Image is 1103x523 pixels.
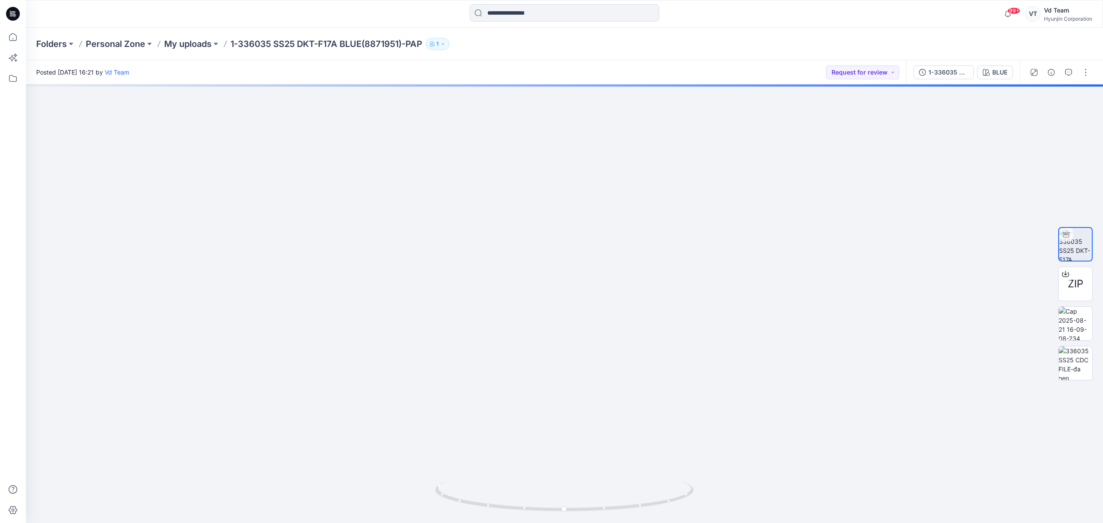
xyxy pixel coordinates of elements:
[36,68,129,77] span: Posted [DATE] 16:21 by
[1044,16,1092,22] div: Hyunjin Corporation
[436,39,439,49] p: 1
[426,38,449,50] button: 1
[36,38,67,50] a: Folders
[929,68,968,77] div: 1-336035 SS25 DKT-F17A BLUE(8871951)-PAP
[1059,228,1092,261] img: 1-336035 SS25 DKT-F17A BLUE(8871951)-PAP
[1059,307,1092,340] img: Cap 2025-08-21 16-09-08-234
[86,38,145,50] a: Personal Zone
[1068,276,1083,292] span: ZIP
[1059,346,1092,380] img: 336035 SS25 CDC FILE-đa nen
[105,68,129,76] a: Vd Team
[1044,65,1058,79] button: Details
[1025,6,1041,22] div: VT
[231,38,422,50] p: 1-336035 SS25 DKT-F17A BLUE(8871951)-PAP
[977,65,1013,79] button: BLUE
[1044,5,1092,16] div: Vd Team
[913,65,974,79] button: 1-336035 SS25 DKT-F17A BLUE(8871951)-PAP
[1007,7,1020,14] span: 99+
[992,68,1007,77] div: BLUE
[164,38,212,50] a: My uploads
